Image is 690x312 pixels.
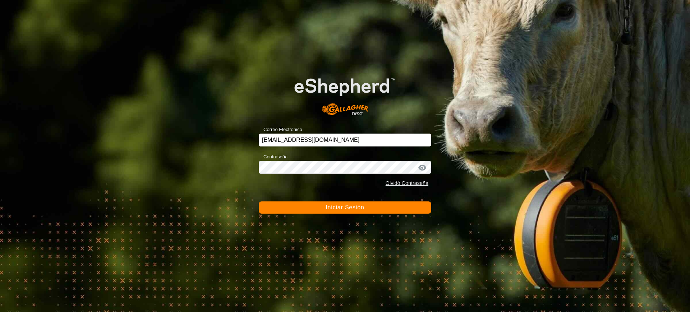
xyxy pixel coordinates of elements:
span: Iniciar Sesión [326,204,364,210]
label: Correo Electrónico [259,126,302,133]
input: Correo Electrónico [259,134,431,146]
button: Iniciar Sesión [259,201,431,214]
label: Contraseña [259,153,287,160]
a: Olvidó Contraseña [386,180,428,186]
img: Logo de eShepherd [276,64,414,123]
